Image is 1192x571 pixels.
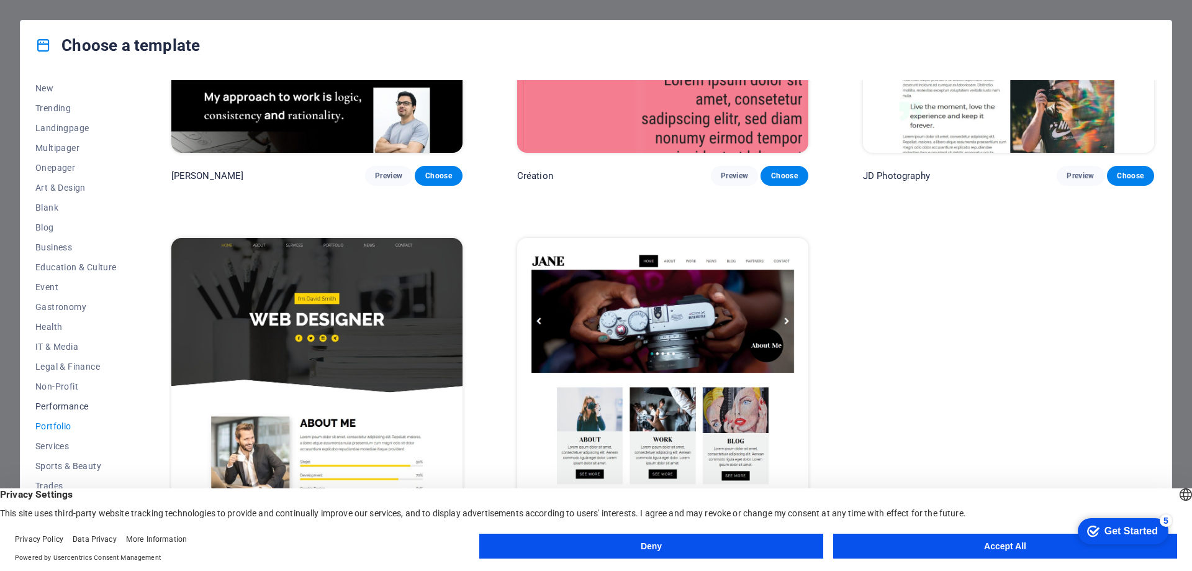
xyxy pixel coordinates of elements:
span: Blank [35,203,117,212]
button: Health [35,317,117,337]
button: Legal & Finance [35,357,117,377]
button: Preview [365,166,412,186]
span: Onepager [35,163,117,173]
span: New [35,83,117,93]
h4: Choose a template [35,35,200,55]
button: Portfolio [35,416,117,436]
div: 5 [92,2,104,15]
p: [PERSON_NAME] [171,170,244,182]
button: IT & Media [35,337,117,357]
p: JD Photography [863,170,930,182]
button: Blank [35,198,117,217]
span: Preview [1067,171,1094,181]
button: Choose [1107,166,1154,186]
span: Portfolio [35,421,117,431]
button: Landingpage [35,118,117,138]
button: New [35,78,117,98]
span: Gastronomy [35,302,117,312]
img: Portfolio [171,238,463,506]
span: IT & Media [35,342,117,352]
span: Preview [375,171,402,181]
button: Multipager [35,138,117,158]
button: Preview [1057,166,1104,186]
button: Blog [35,217,117,237]
button: Preview [711,166,758,186]
span: Services [35,441,117,451]
span: Education & Culture [35,262,117,272]
button: Choose [761,166,808,186]
span: Trades [35,481,117,491]
button: Trades [35,476,117,496]
span: Sports & Beauty [35,461,117,471]
span: Legal & Finance [35,362,117,372]
span: Multipager [35,143,117,153]
span: Event [35,282,117,292]
button: Trending [35,98,117,118]
span: Choose [770,171,798,181]
span: Trending [35,103,117,113]
span: Preview [721,171,748,181]
span: Business [35,242,117,252]
div: Get Started 5 items remaining, 0% complete [10,6,101,32]
button: Education & Culture [35,257,117,277]
button: Sports & Beauty [35,456,117,476]
button: Business [35,237,117,257]
div: Get Started [37,14,90,25]
span: Choose [1117,171,1144,181]
span: Performance [35,401,117,411]
button: Non-Profit [35,377,117,396]
span: Health [35,322,117,332]
span: Landingpage [35,123,117,133]
button: Onepager [35,158,117,178]
button: Choose [415,166,462,186]
button: Art & Design [35,178,117,198]
span: Non-Profit [35,381,117,391]
button: Performance [35,396,117,416]
span: Choose [425,171,452,181]
img: Jane [517,238,808,506]
span: Blog [35,222,117,232]
button: Services [35,436,117,456]
span: Art & Design [35,183,117,193]
button: Gastronomy [35,297,117,317]
p: Création [517,170,553,182]
button: Event [35,277,117,297]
